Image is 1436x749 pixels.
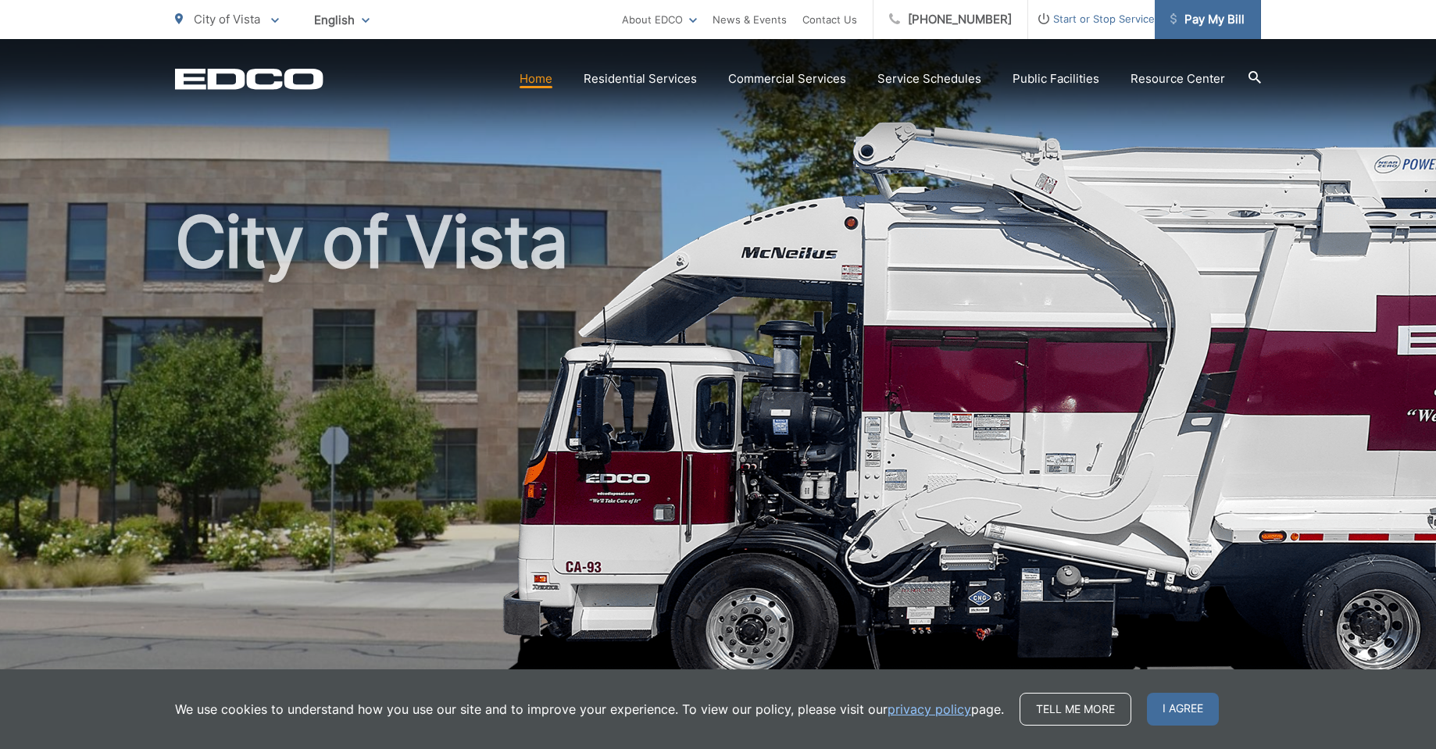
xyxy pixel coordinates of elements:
[302,6,381,34] span: English
[888,700,971,719] a: privacy policy
[622,10,697,29] a: About EDCO
[713,10,787,29] a: News & Events
[520,70,552,88] a: Home
[1131,70,1225,88] a: Resource Center
[877,70,981,88] a: Service Schedules
[194,12,260,27] span: City of Vista
[175,68,323,90] a: EDCD logo. Return to the homepage.
[175,700,1004,719] p: We use cookies to understand how you use our site and to improve your experience. To view our pol...
[728,70,846,88] a: Commercial Services
[1013,70,1099,88] a: Public Facilities
[584,70,697,88] a: Residential Services
[1170,10,1245,29] span: Pay My Bill
[1147,693,1219,726] span: I agree
[802,10,857,29] a: Contact Us
[175,203,1261,697] h1: City of Vista
[1020,693,1131,726] a: Tell me more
